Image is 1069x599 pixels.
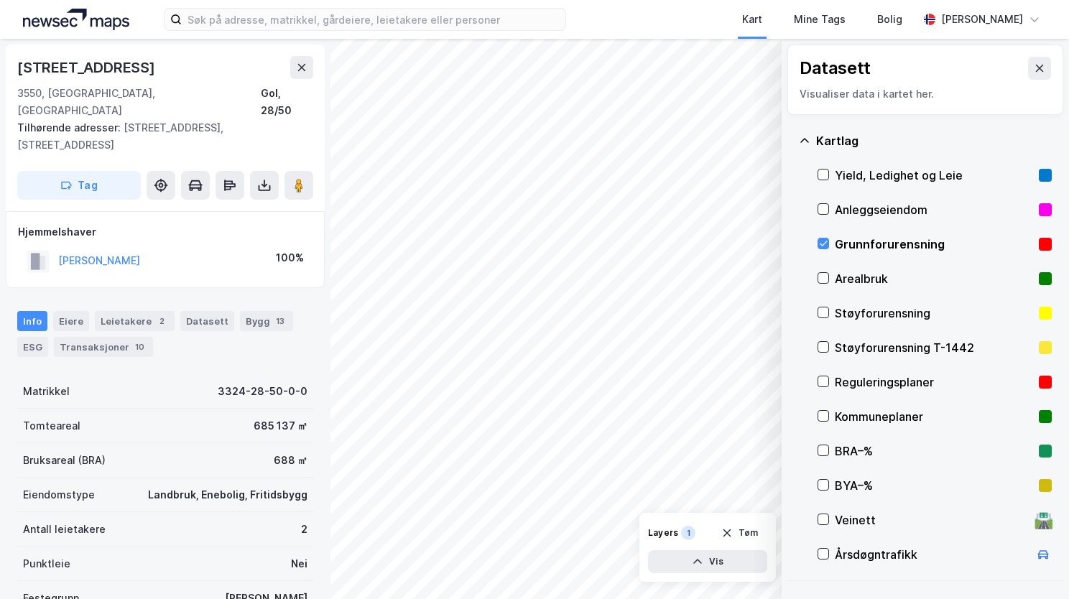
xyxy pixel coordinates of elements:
div: [STREET_ADDRESS] [17,56,158,79]
div: 🛣️ [1034,511,1053,529]
div: BYA–% [835,477,1033,494]
div: Layers [648,527,678,539]
span: Tilhørende adresser: [17,121,124,134]
button: Tøm [712,521,767,544]
div: BRA–% [835,442,1033,460]
div: 685 137 ㎡ [254,417,307,435]
img: logo.a4113a55bc3d86da70a041830d287a7e.svg [23,9,129,30]
div: 13 [273,314,287,328]
div: [STREET_ADDRESS], [STREET_ADDRESS] [17,119,302,154]
div: Eiendomstype [23,486,95,503]
div: Støyforurensning [835,305,1033,322]
div: Anleggseiendom [835,201,1033,218]
div: Støyforurensning T-1442 [835,339,1033,356]
div: Datasett [800,57,871,80]
div: Nei [291,555,307,572]
div: ESG [17,337,48,357]
button: Tag [17,171,141,200]
div: 3550, [GEOGRAPHIC_DATA], [GEOGRAPHIC_DATA] [17,85,261,119]
button: Vis [648,550,767,573]
div: 2 [301,521,307,538]
div: Årsdøgntrafikk [835,546,1029,563]
div: Visualiser data i kartet her. [800,85,1051,103]
div: Reguleringsplaner [835,373,1033,391]
iframe: Chat Widget [997,530,1069,599]
div: Kartlag [816,132,1052,149]
div: Gol, 28/50 [261,85,313,119]
div: Leietakere [95,311,175,331]
div: Datasett [180,311,234,331]
div: 10 [132,340,147,354]
div: Matrikkel [23,383,70,400]
div: 3324-28-50-0-0 [218,383,307,400]
div: Tomteareal [23,417,80,435]
div: 1 [681,526,695,540]
div: [PERSON_NAME] [941,11,1023,28]
div: Mine Tags [794,11,846,28]
div: Yield, Ledighet og Leie [835,167,1033,184]
div: Punktleie [23,555,70,572]
div: Bruksareal (BRA) [23,452,106,469]
div: Arealbruk [835,270,1033,287]
div: 100% [276,249,304,266]
div: Bolig [877,11,902,28]
div: Kommuneplaner [835,408,1033,425]
div: Landbruk, Enebolig, Fritidsbygg [148,486,307,503]
div: Hjemmelshaver [18,223,313,241]
div: Transaksjoner [54,337,153,357]
div: 688 ㎡ [274,452,307,469]
div: Kart [742,11,762,28]
div: Antall leietakere [23,521,106,538]
div: Veinett [835,511,1029,529]
div: Eiere [53,311,89,331]
div: Bygg [240,311,293,331]
input: Søk på adresse, matrikkel, gårdeiere, leietakere eller personer [182,9,565,30]
div: Grunnforurensning [835,236,1033,253]
div: 2 [154,314,169,328]
div: Info [17,311,47,331]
